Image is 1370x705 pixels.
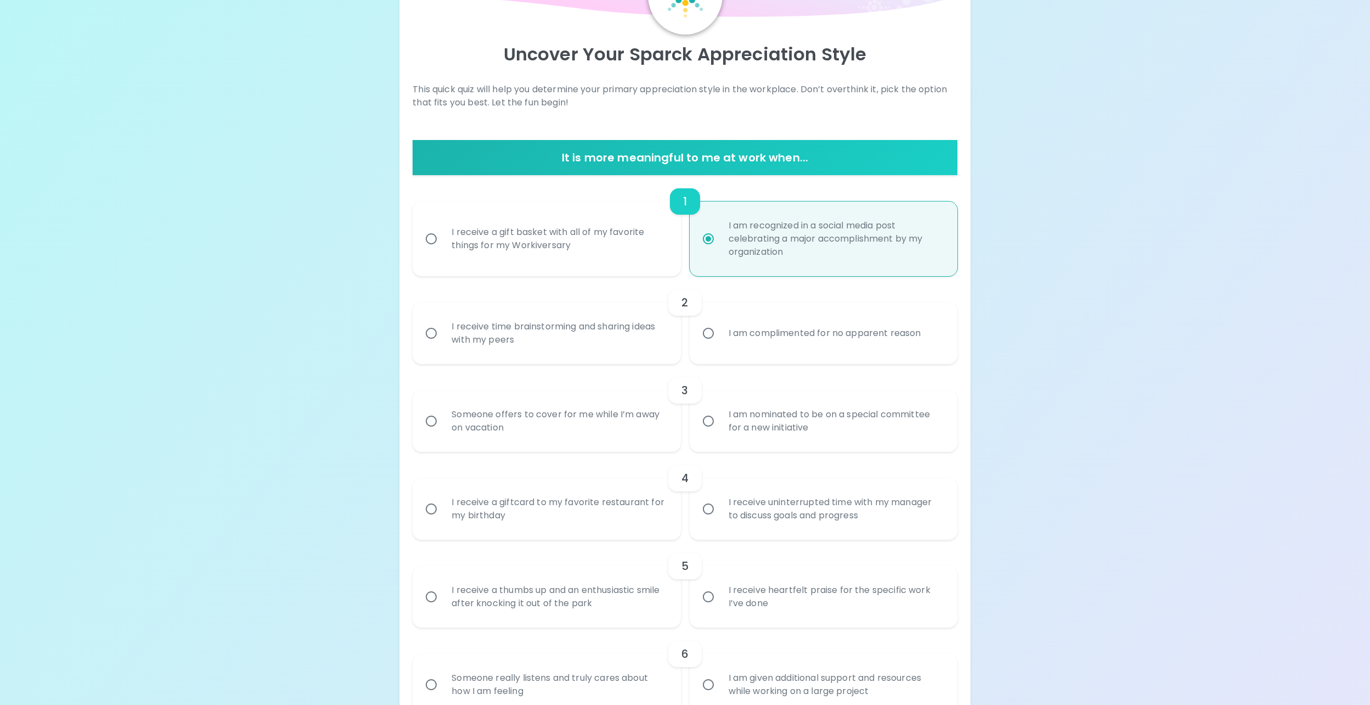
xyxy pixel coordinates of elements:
[413,43,957,65] p: Uncover Your Sparck Appreciation Style
[443,212,674,265] div: I receive a gift basket with all of my favorite things for my Workiversary
[413,540,957,628] div: choice-group-check
[720,206,951,272] div: I am recognized in a social media post celebrating a major accomplishment by my organization
[720,314,930,353] div: I am complimented for no apparent reason
[443,307,674,360] div: I receive time brainstorming and sharing ideas with my peers
[443,395,674,447] div: Someone offers to cover for me while I’m away on vacation
[681,382,688,399] h6: 3
[413,83,957,109] p: This quick quiz will help you determine your primary appreciation style in the workplace. Don’t o...
[413,175,957,276] div: choice-group-check
[681,469,689,487] h6: 4
[443,570,674,623] div: I receive a thumbs up and an enthusiastic smile after knocking it out of the park
[413,452,957,540] div: choice-group-check
[683,193,687,210] h6: 1
[720,395,951,447] div: I am nominated to be on a special committee for a new initiative
[681,557,689,575] h6: 5
[417,149,952,166] h6: It is more meaningful to me at work when...
[413,364,957,452] div: choice-group-check
[681,294,688,311] h6: 2
[443,483,674,535] div: I receive a giftcard to my favorite restaurant for my birthday
[720,483,951,535] div: I receive uninterrupted time with my manager to discuss goals and progress
[720,570,951,623] div: I receive heartfelt praise for the specific work I’ve done
[413,276,957,364] div: choice-group-check
[681,645,689,663] h6: 6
